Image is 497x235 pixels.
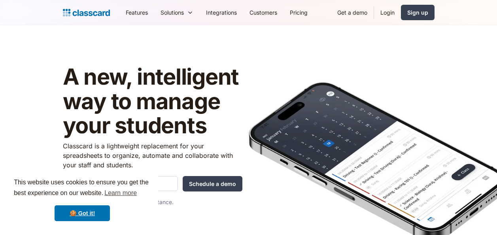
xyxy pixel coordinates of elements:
[55,205,110,221] a: dismiss cookie message
[63,7,110,18] a: Logo
[14,178,151,199] span: This website uses cookies to ensure you get the best experience on our website.
[374,4,401,21] a: Login
[283,4,314,21] a: Pricing
[331,4,374,21] a: Get a demo
[200,4,243,21] a: Integrations
[103,187,138,199] a: learn more about cookies
[183,176,242,191] input: Schedule a demo
[401,5,435,20] a: Sign up
[161,8,184,17] div: Solutions
[63,65,242,138] h1: A new, intelligent way to manage your students
[243,4,283,21] a: Customers
[407,8,428,17] div: Sign up
[6,170,158,229] div: cookieconsent
[63,141,242,170] p: Classcard is a lightweight replacement for your spreadsheets to organize, automate and collaborat...
[154,4,200,21] div: Solutions
[119,4,154,21] a: Features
